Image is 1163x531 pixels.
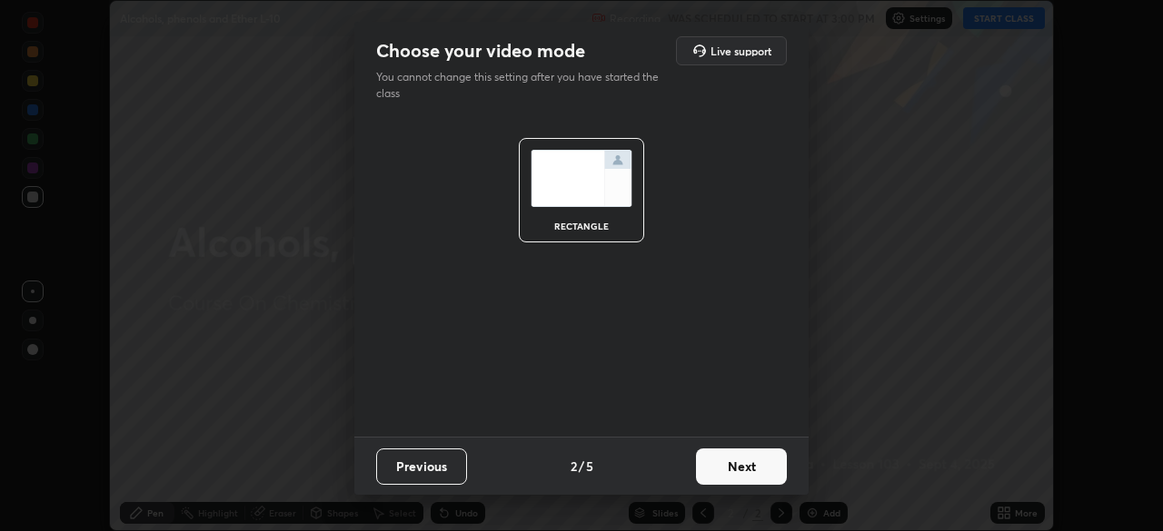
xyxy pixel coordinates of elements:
[586,457,593,476] h4: 5
[376,39,585,63] h2: Choose your video mode
[531,150,632,207] img: normalScreenIcon.ae25ed63.svg
[545,221,618,231] div: rectangle
[376,448,467,485] button: Previous
[696,448,787,485] button: Next
[376,69,671,102] p: You cannot change this setting after you have started the class
[711,45,771,56] h5: Live support
[579,457,584,476] h4: /
[571,457,577,476] h4: 2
